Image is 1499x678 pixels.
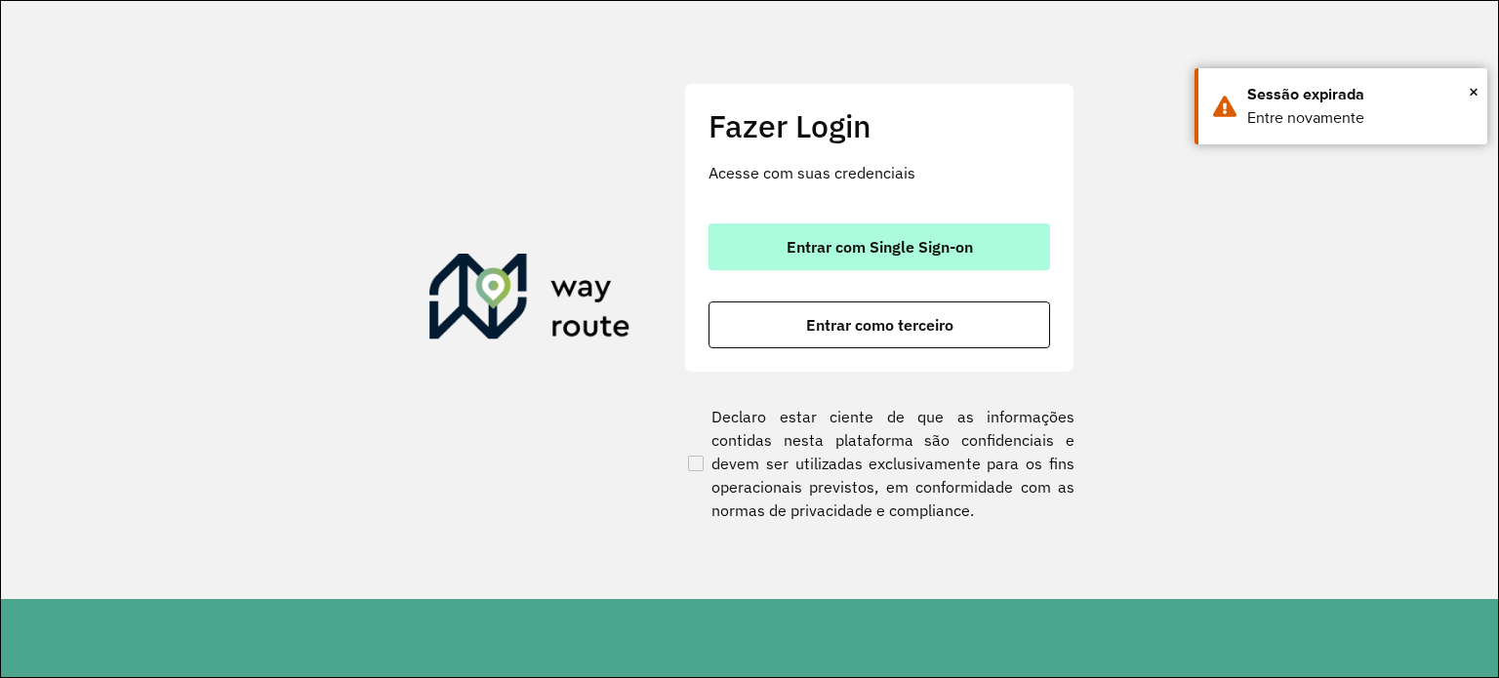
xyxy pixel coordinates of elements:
h2: Fazer Login [709,107,1050,144]
div: Entre novamente [1247,106,1473,130]
button: button [709,301,1050,348]
p: Acesse com suas credenciais [709,161,1050,184]
div: Sessão expirada [1247,83,1473,106]
img: Roteirizador AmbevTech [429,254,630,347]
span: Entrar como terceiro [806,317,953,333]
label: Declaro estar ciente de que as informações contidas nesta plataforma são confidenciais e devem se... [684,405,1074,522]
button: Close [1469,77,1479,106]
button: button [709,223,1050,270]
span: × [1469,77,1479,106]
span: Entrar com Single Sign-on [787,239,973,255]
